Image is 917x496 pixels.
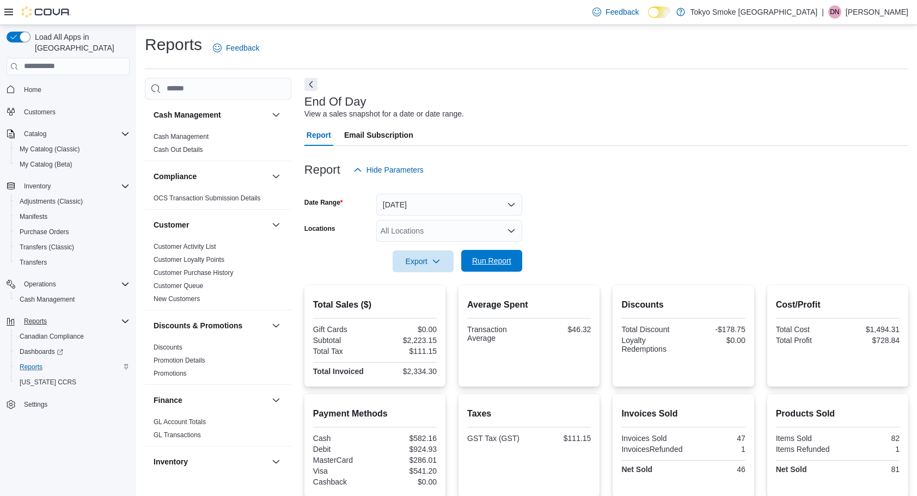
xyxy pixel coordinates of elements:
[145,415,291,446] div: Finance
[606,7,639,17] span: Feedback
[15,158,77,171] a: My Catalog (Beta)
[11,292,134,307] button: Cash Management
[11,224,134,240] button: Purchase Orders
[686,336,745,345] div: $0.00
[377,467,437,475] div: $541.20
[621,325,681,334] div: Total Discount
[20,83,46,96] a: Home
[776,445,836,454] div: Items Refunded
[24,130,46,138] span: Catalog
[145,192,291,209] div: Compliance
[15,195,130,208] span: Adjustments (Classic)
[313,407,437,420] h2: Payment Methods
[154,357,205,364] a: Promotion Details
[621,336,681,353] div: Loyalty Redemptions
[467,434,527,443] div: GST Tax (GST)
[20,378,76,387] span: [US_STATE] CCRS
[20,278,60,291] button: Operations
[15,143,84,156] a: My Catalog (Classic)
[621,445,682,454] div: InvoicesRefunded
[621,465,652,474] strong: Net Sold
[24,317,47,326] span: Reports
[621,434,681,443] div: Invoices Sold
[20,363,42,371] span: Reports
[472,255,511,266] span: Run Report
[154,268,234,277] span: Customer Purchase History
[15,330,88,343] a: Canadian Compliance
[11,359,134,375] button: Reports
[15,225,130,238] span: Purchase Orders
[307,124,331,146] span: Report
[313,477,373,486] div: Cashback
[154,418,206,426] span: GL Account Totals
[840,445,900,454] div: 1
[776,298,900,311] h2: Cost/Profit
[20,212,47,221] span: Manifests
[270,394,283,407] button: Finance
[154,431,201,439] span: GL Transactions
[7,77,130,441] nav: Complex example
[270,108,283,121] button: Cash Management
[226,42,259,53] span: Feedback
[20,332,84,341] span: Canadian Compliance
[145,240,291,310] div: Customer
[154,295,200,303] span: New Customers
[154,219,189,230] h3: Customer
[15,241,78,254] a: Transfers (Classic)
[154,132,209,141] span: Cash Management
[145,34,202,56] h1: Reports
[687,445,745,454] div: 1
[830,5,839,19] span: DN
[377,445,437,454] div: $924.93
[154,281,203,290] span: Customer Queue
[304,224,335,233] label: Locations
[24,108,56,117] span: Customers
[2,104,134,120] button: Customers
[22,7,71,17] img: Cova
[313,367,364,376] strong: Total Invoiced
[366,164,424,175] span: Hide Parameters
[399,250,447,272] span: Export
[377,434,437,443] div: $582.16
[15,256,130,269] span: Transfers
[20,228,69,236] span: Purchase Orders
[461,250,522,272] button: Run Report
[20,160,72,169] span: My Catalog (Beta)
[20,105,130,119] span: Customers
[828,5,841,19] div: Danica Newman
[154,145,203,154] span: Cash Out Details
[15,376,81,389] a: [US_STATE] CCRS
[15,293,130,306] span: Cash Management
[154,269,234,277] a: Customer Purchase History
[15,360,130,373] span: Reports
[11,240,134,255] button: Transfers (Classic)
[24,85,41,94] span: Home
[507,226,516,235] button: Open list of options
[15,256,51,269] a: Transfers
[145,130,291,161] div: Cash Management
[20,258,47,267] span: Transfers
[822,5,824,19] p: |
[377,367,437,376] div: $2,334.30
[776,465,807,474] strong: Net Sold
[840,336,900,345] div: $728.84
[11,157,134,172] button: My Catalog (Beta)
[648,7,671,18] input: Dark Mode
[20,278,130,291] span: Operations
[154,133,209,140] a: Cash Management
[154,282,203,290] a: Customer Queue
[531,434,591,443] div: $111.15
[24,280,56,289] span: Operations
[154,295,200,303] a: New Customers
[154,194,261,202] a: OCS Transaction Submission Details
[30,32,130,53] span: Load All Apps in [GEOGRAPHIC_DATA]
[686,434,745,443] div: 47
[15,360,47,373] a: Reports
[20,180,130,193] span: Inventory
[377,456,437,464] div: $286.01
[154,171,267,182] button: Compliance
[15,210,52,223] a: Manifests
[2,179,134,194] button: Inventory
